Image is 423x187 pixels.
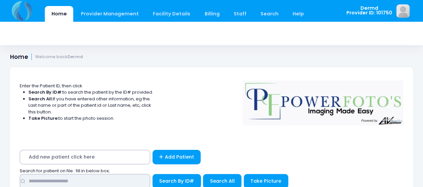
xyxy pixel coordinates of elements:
small: Welcome back [35,55,83,60]
h1: Home [10,54,83,61]
span: Take Picture [250,178,281,184]
strong: Search All: [28,96,53,102]
a: Search [254,6,285,22]
strong: Search By ID#: [28,89,63,95]
span: Dermd Provider ID: 101750 [346,6,392,15]
span: Search By ID# [159,178,194,184]
li: to start the photo session. [28,115,153,122]
span: Add new patient click here [20,150,150,164]
span: Enter the Patient ID, then click [20,83,82,89]
a: Provider Management [74,6,145,22]
a: Help [286,6,311,22]
strong: Dermd [68,54,83,60]
img: Logo [239,76,407,125]
li: to search the patient by the ID# provided. [28,89,153,96]
span: Search All [210,178,235,184]
a: Facility Details [146,6,197,22]
a: Add Patient [152,150,201,164]
li: If you have entered other information, eg the Last name or part of the patient id or Last name, e... [28,96,153,115]
a: Home [45,6,73,22]
img: image [396,4,410,18]
strong: Take Picture: [28,115,59,121]
a: Staff [227,6,253,22]
span: Search for patient on file : fill in below box; [20,168,110,174]
a: Billing [198,6,226,22]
